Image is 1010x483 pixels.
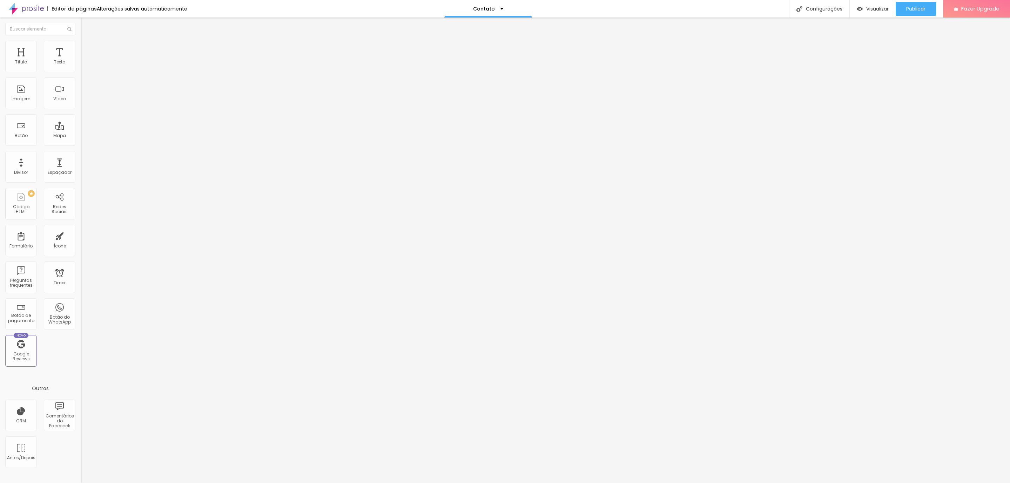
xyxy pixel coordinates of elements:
div: Divisor [14,170,28,175]
img: Icone [796,6,802,12]
div: Título [15,60,27,64]
button: Visualizar [850,2,896,16]
div: Timer [54,280,66,285]
img: view-1.svg [857,6,863,12]
div: Vídeo [53,96,66,101]
div: Antes/Depois [7,455,35,460]
div: Editor de páginas [47,6,97,11]
div: Alterações salvas automaticamente [97,6,187,11]
div: Código HTML [7,204,35,215]
span: Publicar [906,6,925,12]
div: Botão do WhatsApp [46,315,73,325]
div: Mapa [53,133,66,138]
span: Visualizar [866,6,889,12]
div: Redes Sociais [46,204,73,215]
p: Contato [473,6,495,11]
div: Botão de pagamento [7,313,35,323]
div: CRM [16,419,26,423]
span: Fazer Upgrade [961,6,999,12]
button: Publicar [896,2,936,16]
div: Ícone [54,244,66,249]
div: Imagem [12,96,31,101]
div: Google Reviews [7,352,35,362]
img: Icone [67,27,72,31]
div: Botão [15,133,28,138]
div: Novo [14,333,29,338]
div: Formulário [9,244,33,249]
div: Texto [54,60,65,64]
div: Perguntas frequentes [7,278,35,288]
input: Buscar elemento [5,23,75,35]
div: Espaçador [48,170,72,175]
div: Comentários do Facebook [46,414,73,429]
